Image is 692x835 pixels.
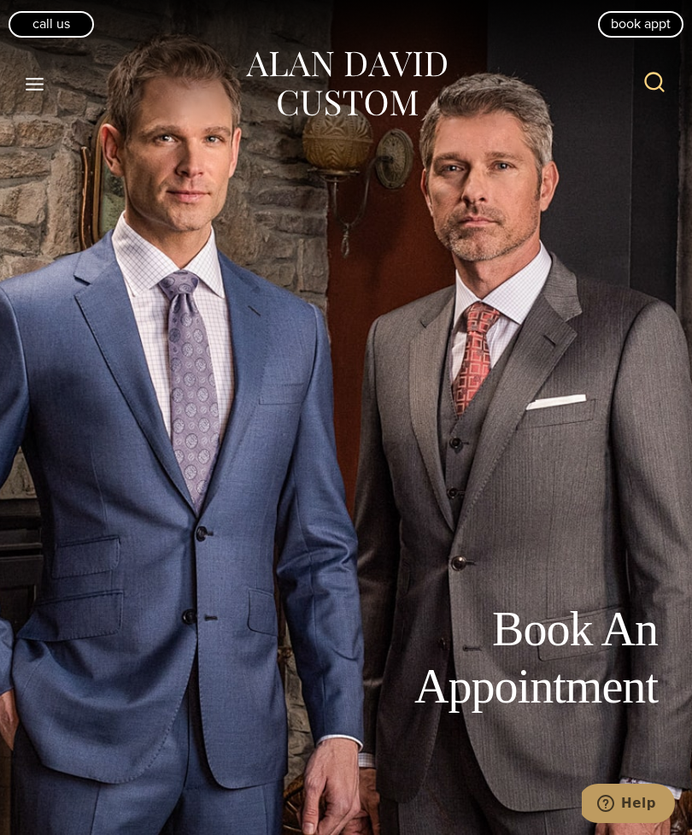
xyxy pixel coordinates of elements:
[273,601,658,715] h1: Book An Appointment
[17,68,53,99] button: Open menu
[9,11,94,37] a: Call Us
[582,784,675,826] iframe: Opens a widget where you can chat to one of our agents
[243,46,449,122] img: Alan David Custom
[598,11,683,37] a: book appt
[634,63,675,104] button: View Search Form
